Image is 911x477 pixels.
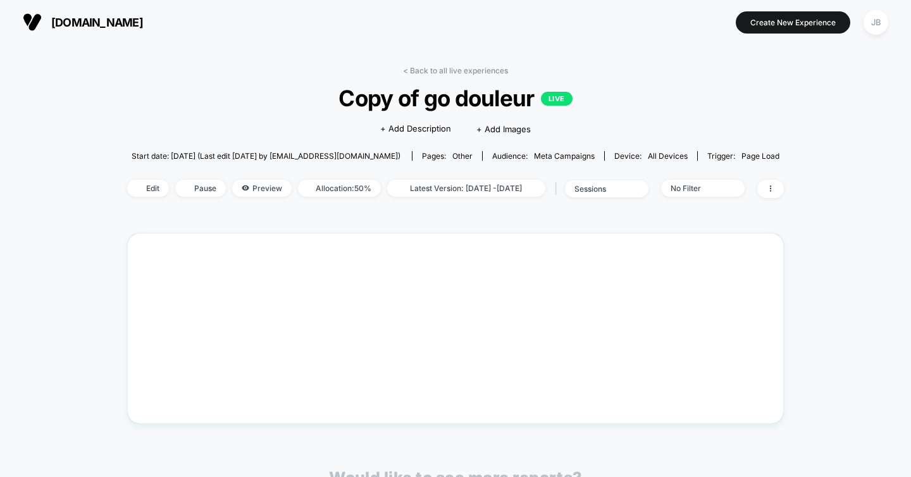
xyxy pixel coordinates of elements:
div: sessions [574,184,625,194]
div: Audience: [492,151,595,161]
span: Device: [604,151,697,161]
span: Latest Version: [DATE] - [DATE] [387,180,545,197]
button: JB [860,9,892,35]
span: Copy of go douleur [160,85,751,111]
span: all devices [648,151,688,161]
span: Edit [127,180,169,197]
span: | [552,180,565,198]
span: Page Load [741,151,779,161]
div: JB [864,10,888,35]
span: + Add Images [476,124,531,134]
span: Allocation: 50% [298,180,381,197]
span: [DOMAIN_NAME] [51,16,143,29]
a: < Back to all live experiences [403,66,508,75]
span: other [452,151,473,161]
button: Create New Experience [736,11,850,34]
div: No Filter [671,183,721,193]
span: Preview [232,180,292,197]
span: Pause [175,180,226,197]
p: LIVE [541,92,573,106]
div: Trigger: [707,151,779,161]
span: Start date: [DATE] (Last edit [DATE] by [EMAIL_ADDRESS][DOMAIN_NAME]) [132,151,400,161]
span: Meta campaigns [534,151,595,161]
span: + Add Description [380,123,451,135]
img: Visually logo [23,13,42,32]
div: Pages: [422,151,473,161]
button: [DOMAIN_NAME] [19,12,147,32]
